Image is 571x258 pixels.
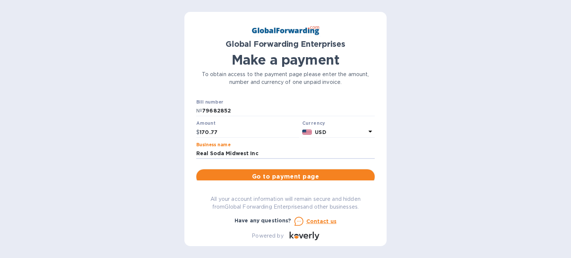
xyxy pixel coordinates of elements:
h1: Make a payment [196,52,375,68]
b: Have any questions? [235,218,291,223]
span: Go to payment page [202,172,369,181]
p: All your account information will remain secure and hidden from Global Forwarding Enterprises and... [196,195,375,211]
p: Powered by [252,232,283,240]
img: USD [302,130,312,135]
u: Contact us [306,218,337,224]
input: 0.00 [200,127,299,138]
label: Bill number [196,100,223,104]
button: Go to payment page [196,169,375,184]
b: Currency [302,120,325,126]
input: Enter business name [196,148,375,159]
b: USD [315,129,326,135]
label: Business name [196,143,230,147]
p: $ [196,128,200,136]
p: № [196,107,202,115]
b: Global Forwarding Enterprises [226,39,345,49]
p: To obtain access to the payment page please enter the amount, number and currency of one unpaid i... [196,71,375,86]
input: Enter bill number [202,105,375,117]
label: Amount [196,121,215,126]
